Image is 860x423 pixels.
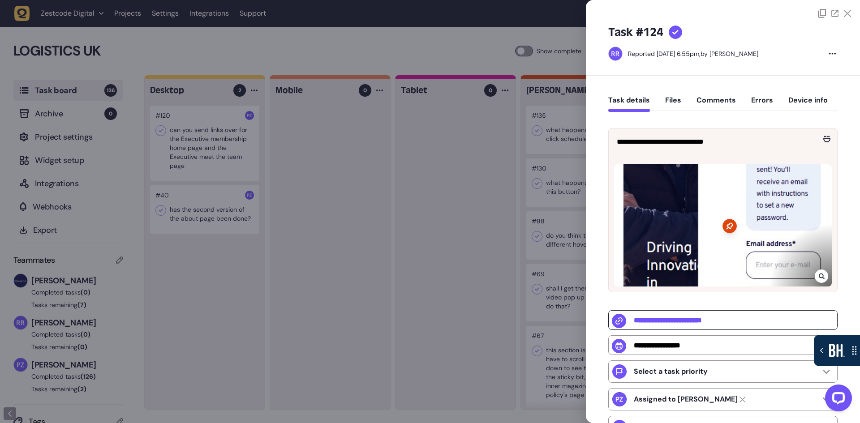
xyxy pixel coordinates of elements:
button: Task details [608,96,650,112]
button: Comments [697,96,736,112]
button: Device info [788,96,828,112]
img: Riki-leigh Robinson [609,47,622,60]
p: Select a task priority [634,367,708,376]
button: Errors [751,96,773,112]
h5: Task #124 [608,25,663,39]
iframe: LiveChat chat widget [818,381,856,419]
strong: Paris Zisis [634,395,738,404]
div: Reported [DATE] 6.55pm, [628,50,701,58]
div: by [PERSON_NAME] [628,49,758,58]
button: Files [665,96,681,112]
